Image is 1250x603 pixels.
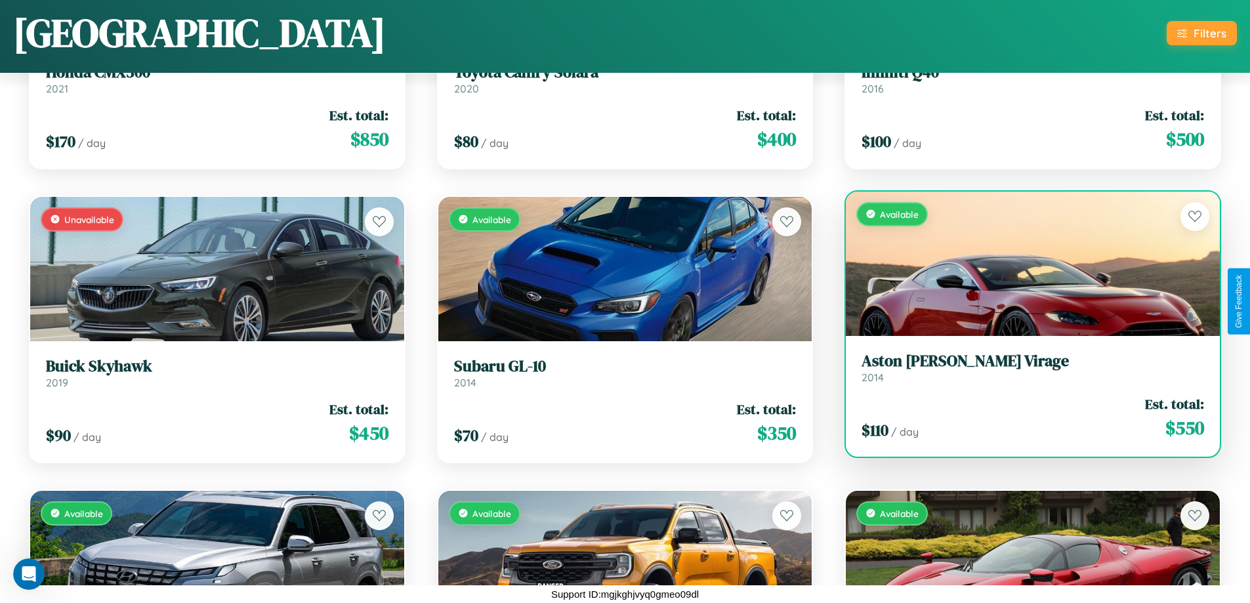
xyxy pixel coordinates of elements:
[46,63,388,95] a: Honda CMX3002021
[13,6,386,60] h1: [GEOGRAPHIC_DATA]
[46,82,68,95] span: 2021
[46,357,388,376] h3: Buick Skyhawk
[64,214,114,225] span: Unavailable
[13,558,45,590] iframe: Intercom live chat
[862,131,891,152] span: $ 100
[454,357,797,389] a: Subaru GL-102014
[454,63,797,95] a: Toyota Camry Solara2020
[454,425,478,446] span: $ 70
[1145,394,1204,413] span: Est. total:
[551,585,699,603] p: Support ID: mgjkghjvyq0gmeo09dl
[64,508,103,519] span: Available
[862,63,1204,95] a: Infiniti Q402016
[454,131,478,152] span: $ 80
[481,136,509,150] span: / day
[1167,21,1237,45] button: Filters
[481,430,509,444] span: / day
[1194,26,1226,40] div: Filters
[862,419,888,441] span: $ 110
[737,400,796,419] span: Est. total:
[454,376,476,389] span: 2014
[1166,126,1204,152] span: $ 500
[757,126,796,152] span: $ 400
[454,357,797,376] h3: Subaru GL-10
[46,376,68,389] span: 2019
[737,106,796,125] span: Est. total:
[757,420,796,446] span: $ 350
[880,508,919,519] span: Available
[862,352,1204,371] h3: Aston [PERSON_NAME] Virage
[329,400,388,419] span: Est. total:
[472,214,511,225] span: Available
[862,63,1204,82] h3: Infiniti Q40
[46,425,71,446] span: $ 90
[46,357,388,389] a: Buick Skyhawk2019
[454,82,479,95] span: 2020
[46,131,75,152] span: $ 170
[454,63,797,82] h3: Toyota Camry Solara
[1234,275,1243,328] div: Give Feedback
[862,371,884,384] span: 2014
[1165,415,1204,441] span: $ 550
[472,508,511,519] span: Available
[329,106,388,125] span: Est. total:
[78,136,106,150] span: / day
[862,352,1204,384] a: Aston [PERSON_NAME] Virage2014
[46,63,388,82] h3: Honda CMX300
[1145,106,1204,125] span: Est. total:
[350,126,388,152] span: $ 850
[862,82,884,95] span: 2016
[894,136,921,150] span: / day
[891,425,919,438] span: / day
[73,430,101,444] span: / day
[349,420,388,446] span: $ 450
[880,209,919,220] span: Available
